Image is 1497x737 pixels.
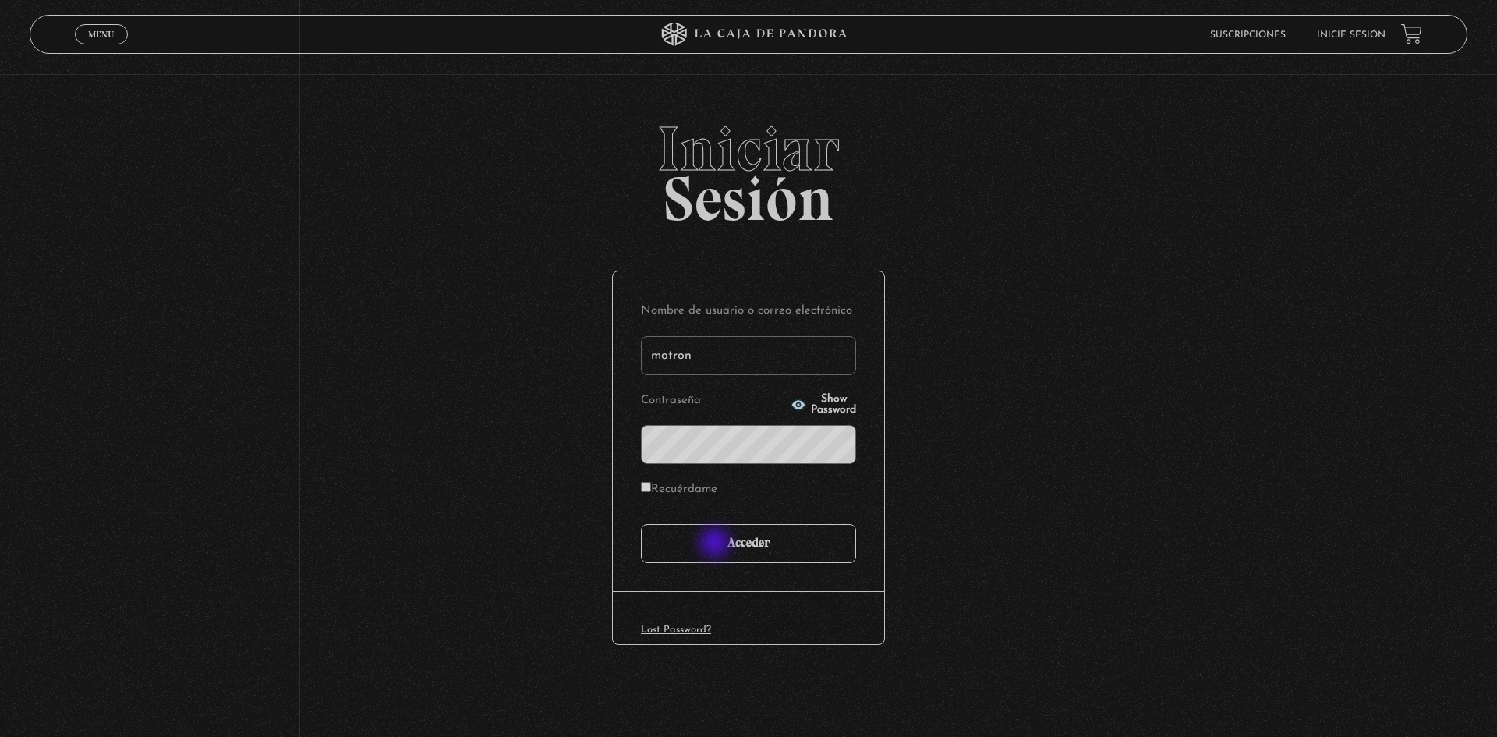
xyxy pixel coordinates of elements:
a: Lost Password? [641,625,711,635]
label: Contraseña [641,389,786,413]
button: Show Password [791,394,856,416]
a: Suscripciones [1210,30,1286,40]
a: View your shopping cart [1401,23,1422,44]
span: Show Password [811,394,856,416]
input: Recuérdame [641,482,651,492]
span: Iniciar [30,118,1467,180]
label: Nombre de usuario o correo electrónico [641,299,856,324]
a: Inicie sesión [1317,30,1386,40]
span: Cerrar [83,43,120,54]
label: Recuérdame [641,478,717,502]
span: Menu [88,30,114,39]
h2: Sesión [30,118,1467,218]
input: Acceder [641,524,856,563]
